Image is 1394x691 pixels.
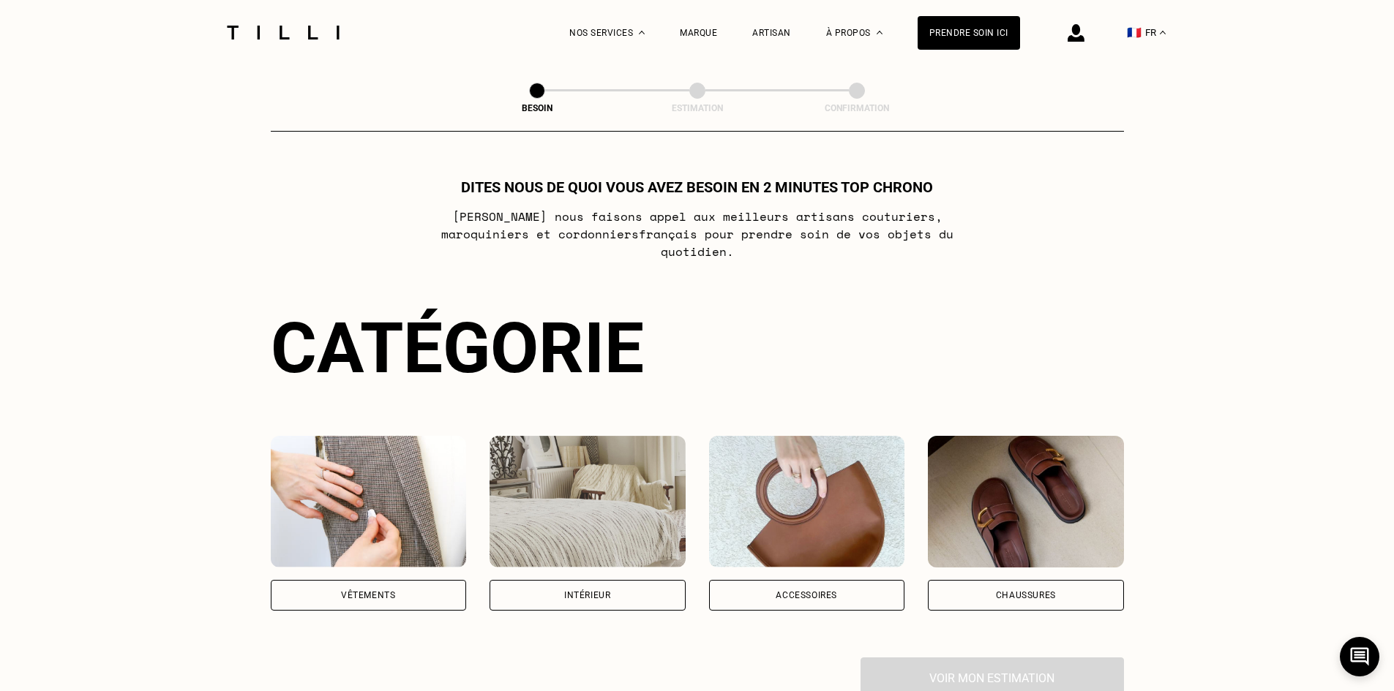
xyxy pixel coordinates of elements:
a: Prendre soin ici [918,16,1020,50]
img: Accessoires [709,436,905,567]
div: Vêtements [341,591,395,600]
div: Confirmation [784,103,930,113]
h1: Dites nous de quoi vous avez besoin en 2 minutes top chrono [461,178,933,196]
img: Menu déroulant [639,31,645,34]
img: Intérieur [490,436,686,567]
div: Chaussures [996,591,1056,600]
img: Logo du service de couturière Tilli [222,26,345,39]
img: icône connexion [1068,24,1084,42]
div: Besoin [464,103,610,113]
div: Intérieur [564,591,610,600]
div: Catégorie [271,307,1124,389]
a: Artisan [752,28,791,38]
div: Estimation [624,103,771,113]
p: [PERSON_NAME] nous faisons appel aux meilleurs artisans couturiers , maroquiniers et cordonniers ... [407,208,987,260]
img: Menu déroulant à propos [877,31,883,34]
img: menu déroulant [1160,31,1166,34]
a: Marque [680,28,717,38]
img: Chaussures [928,436,1124,567]
div: Accessoires [776,591,837,600]
span: 🇫🇷 [1127,26,1142,39]
img: Vêtements [271,436,467,567]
